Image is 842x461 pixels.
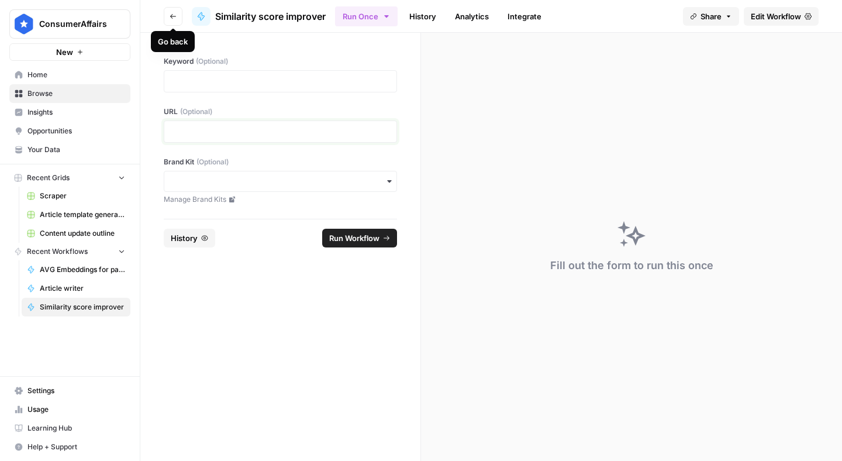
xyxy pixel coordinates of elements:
[192,7,326,26] a: Similarity score improver
[9,419,130,438] a: Learning Hub
[9,84,130,103] a: Browse
[501,7,548,26] a: Integrate
[196,56,228,67] span: (Optional)
[27,88,125,99] span: Browse
[22,260,130,279] a: AVG Embeddings for page and Target Keyword
[27,70,125,80] span: Home
[40,191,125,201] span: Scraper
[164,194,397,205] a: Manage Brand Kits
[700,11,722,22] span: Share
[322,229,397,247] button: Run Workflow
[27,246,88,257] span: Recent Workflows
[56,46,73,58] span: New
[22,279,130,298] a: Article writer
[9,438,130,456] button: Help + Support
[27,423,125,434] span: Learning Hub
[40,228,125,239] span: Content update outline
[9,9,130,39] button: Workspace: ConsumerAffairs
[27,145,125,155] span: Your Data
[158,36,188,47] div: Go back
[40,302,125,312] span: Similarity score improver
[22,224,130,243] a: Content update outline
[744,7,819,26] a: Edit Workflow
[196,157,229,167] span: (Optional)
[9,122,130,140] a: Opportunities
[9,43,130,61] button: New
[22,187,130,205] a: Scraper
[22,298,130,316] a: Similarity score improver
[164,106,397,117] label: URL
[164,157,397,167] label: Brand Kit
[164,56,397,67] label: Keyword
[215,9,326,23] span: Similarity score improver
[9,381,130,400] a: Settings
[27,404,125,415] span: Usage
[448,7,496,26] a: Analytics
[40,283,125,294] span: Article writer
[27,386,125,396] span: Settings
[27,126,125,136] span: Opportunities
[27,107,125,118] span: Insights
[9,140,130,159] a: Your Data
[402,7,443,26] a: History
[40,209,125,220] span: Article template generator
[9,66,130,84] a: Home
[27,173,70,183] span: Recent Grids
[40,264,125,275] span: AVG Embeddings for page and Target Keyword
[751,11,801,22] span: Edit Workflow
[39,18,110,30] span: ConsumerAffairs
[164,229,215,247] button: History
[329,232,379,244] span: Run Workflow
[180,106,212,117] span: (Optional)
[9,243,130,260] button: Recent Workflows
[9,103,130,122] a: Insights
[171,232,198,244] span: History
[9,400,130,419] a: Usage
[22,205,130,224] a: Article template generator
[335,6,398,26] button: Run Once
[13,13,34,35] img: ConsumerAffairs Logo
[683,7,739,26] button: Share
[27,442,125,452] span: Help + Support
[9,169,130,187] button: Recent Grids
[550,257,713,274] div: Fill out the form to run this once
